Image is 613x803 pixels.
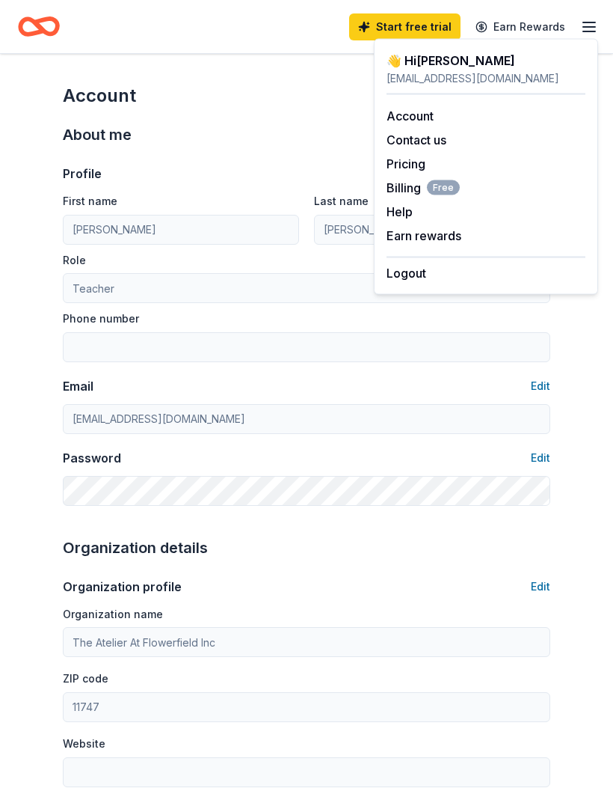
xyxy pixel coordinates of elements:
label: Organization name [63,607,163,622]
label: Phone number [63,311,139,326]
div: Profile [63,165,102,183]
label: Role [63,253,86,268]
button: Logout [386,264,426,282]
button: Help [386,203,413,221]
label: Last name [314,194,369,209]
span: Free [427,180,460,195]
a: Earn rewards [386,228,461,243]
label: First name [63,194,117,209]
button: Edit [531,377,550,395]
input: 12345 (U.S. only) [63,692,550,722]
a: Start free trial [349,13,460,40]
a: Earn Rewards [466,13,574,40]
div: Email [63,377,93,395]
div: Password [63,449,121,467]
div: Organization profile [63,578,182,596]
label: ZIP code [63,671,108,686]
button: BillingFree [386,179,460,197]
div: [EMAIL_ADDRESS][DOMAIN_NAME] [386,70,585,88]
div: Account [63,84,550,108]
button: Edit [531,449,550,467]
a: Pricing [386,156,425,171]
span: Billing [386,179,460,197]
a: Home [18,9,60,44]
label: Website [63,736,105,751]
a: Account [386,109,434,123]
div: 👋 Hi [PERSON_NAME] [386,52,585,70]
div: Organization details [63,536,550,560]
div: About me [63,123,550,147]
button: Edit [531,578,550,596]
button: Contact us [386,131,446,149]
